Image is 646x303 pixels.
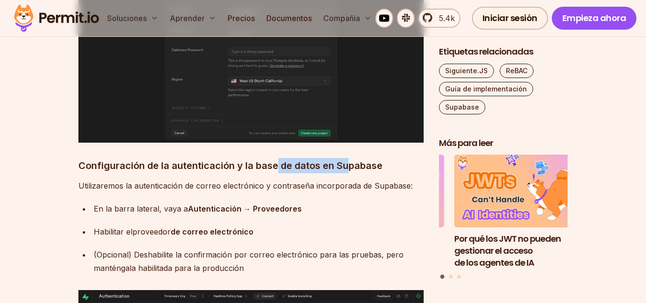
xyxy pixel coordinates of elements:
font: Aprender [170,13,205,23]
font: proveedor [132,227,171,236]
a: ReBAC [500,64,534,78]
button: Aprender [166,9,220,28]
font: Iniciar sesión [482,12,537,24]
font: Siguiente.JS [445,67,488,75]
font: Supabase [445,103,479,111]
button: Compañía [319,9,375,28]
a: Siguiente.JS [439,64,494,78]
font: Soluciones [107,13,147,23]
div: Publicaciones [439,155,568,281]
img: Por qué los JWT no pueden gestionar el acceso de los agentes de IA [454,155,583,228]
a: Precios [224,9,259,28]
font: (Opcional) Deshabilite la confirmación por correo electrónico para las pruebas, pero manténgala h... [94,250,404,273]
font: Compañía [323,13,360,23]
font: ReBAC [506,67,527,75]
a: Por qué los JWT no pueden gestionar el acceso de los agentes de IAPor qué los JWT no pueden gesti... [454,155,583,269]
img: Implementación de RBAC multiinquilino en Nuxt.js [315,155,444,228]
font: Autenticación → Proveedores [188,204,302,213]
font: Guía de implementación [445,85,527,93]
img: Logotipo del permiso [10,2,103,34]
font: Documentos [266,13,312,23]
font: Empieza ahora [562,12,626,24]
font: de correo electrónico [171,227,253,236]
button: Soluciones [103,9,162,28]
a: Iniciar sesión [472,7,548,30]
font: Habilitar el [94,227,132,236]
a: Supabase [439,100,485,114]
li: 3 de 3 [315,155,444,269]
button: Ir a la diapositiva 2 [449,275,453,279]
a: Guía de implementación [439,82,533,96]
font: Más para leer [439,137,493,149]
font: Etiquetas relacionadas [439,45,533,57]
li: 1 de 3 [454,155,583,269]
font: Precios [228,13,255,23]
a: 5.4k [418,9,460,28]
button: Ir a la diapositiva 3 [457,275,461,279]
a: Documentos [263,9,316,28]
font: En la barra lateral, vaya a [94,204,188,213]
font: Utilizaremos la autenticación de correo electrónico y contraseña incorporada de Supabase: [78,181,413,191]
a: Empieza ahora [552,7,637,30]
font: 5.4k [439,13,455,23]
font: Por qué los JWT no pueden gestionar el acceso de los agentes de IA [454,233,561,269]
font: Configuración de la autenticación y la base de datos en Supabase [78,160,383,171]
button: Ir a la diapositiva 1 [440,275,445,279]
